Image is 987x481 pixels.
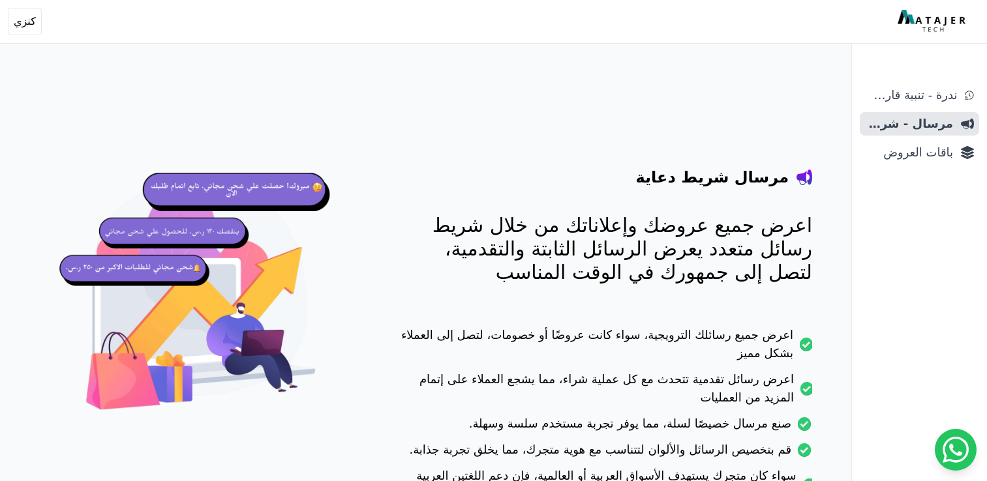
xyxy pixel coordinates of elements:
li: قم بتخصيص الرسائل والألوان لتتناسب مع هوية متجرك، مما يخلق تجربة جذابة. [399,441,812,467]
span: باقات العروض [865,143,953,162]
p: اعرض جميع عروضك وإعلاناتك من خلال شريط رسائل متعدد يعرض الرسائل الثابتة والتقدمية، لتصل إلى جمهور... [399,214,812,284]
span: ندرة - تنبية قارب علي النفاذ [865,86,957,104]
li: صنع مرسال خصيصًا لسلة، مما يوفر تجربة مستخدم سلسة وسهلة. [399,415,812,441]
span: مرسال - شريط دعاية [865,115,953,133]
img: hero [55,156,346,447]
span: كنزي [14,14,36,29]
button: كنزي [8,8,42,35]
img: MatajerTech Logo [898,10,969,33]
li: اعرض جميع رسائلك الترويجية، سواء كانت عروضًا أو خصومات، لتصل إلى العملاء بشكل مميز [399,326,812,370]
h4: مرسال شريط دعاية [636,167,789,188]
li: اعرض رسائل تقدمية تتحدث مع كل عملية شراء، مما يشجع العملاء على إتمام المزيد من العمليات [399,370,812,415]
